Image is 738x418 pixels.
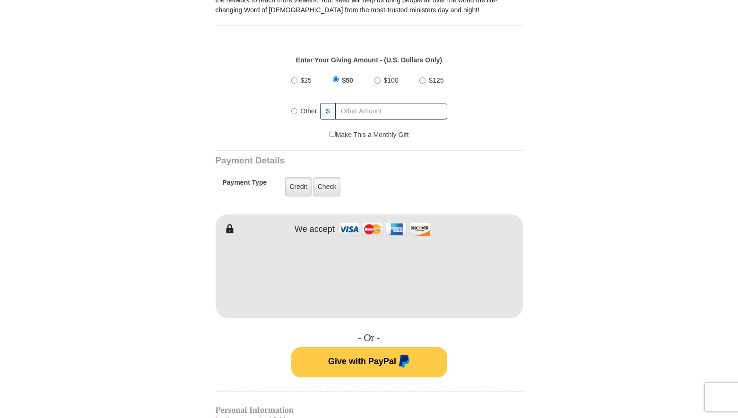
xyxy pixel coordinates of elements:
[342,77,353,84] span: $50
[320,103,336,119] span: $
[429,77,443,84] span: $125
[313,177,341,196] label: Check
[223,179,267,191] h5: Payment Type
[216,155,457,166] h3: Payment Details
[216,332,523,344] h4: - Or -
[384,77,399,84] span: $100
[337,219,432,239] img: credit cards accepted
[295,224,335,235] h4: We accept
[285,177,311,196] label: Credit
[216,406,523,414] h4: Personal Information
[301,107,317,115] span: Other
[301,77,312,84] span: $25
[396,355,410,370] img: paypal
[330,131,336,137] input: Make This a Monthly Gift
[296,56,442,64] strong: Enter Your Giving Amount - (U.S. Dollars Only)
[291,347,447,377] button: Give with PayPal
[330,130,409,140] label: Make This a Monthly Gift
[335,103,447,119] input: Other Amount
[328,357,396,366] span: Give with PayPal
